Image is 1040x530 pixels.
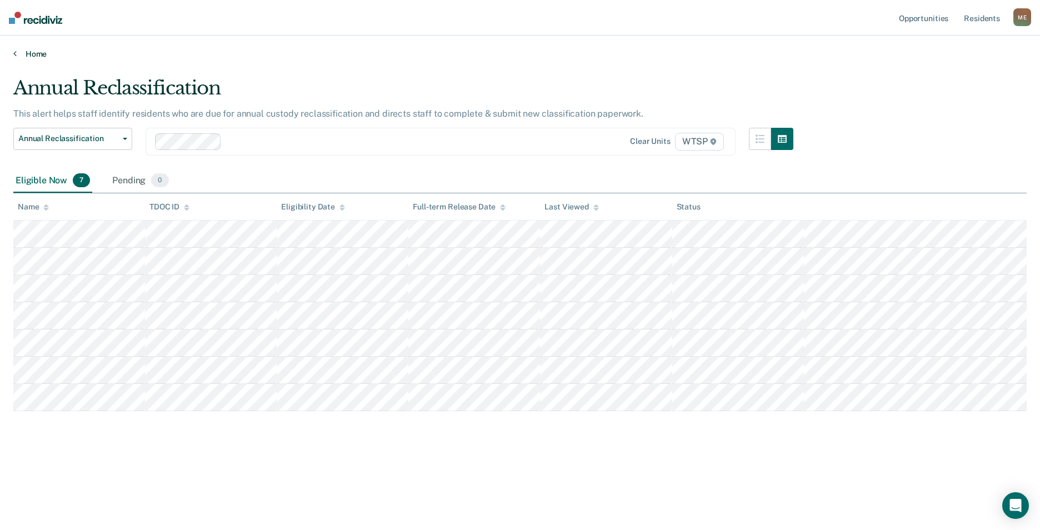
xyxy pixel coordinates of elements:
span: 7 [73,173,90,188]
span: Annual Reclassification [18,134,118,143]
div: Eligibility Date [281,202,345,212]
span: WTSP [675,133,724,151]
span: 0 [151,173,168,188]
div: Clear units [630,137,671,146]
div: Eligible Now7 [13,169,92,193]
div: Full-term Release Date [413,202,506,212]
button: ME [1013,8,1031,26]
div: Status [677,202,701,212]
a: Home [13,49,1027,59]
div: Open Intercom Messenger [1002,492,1029,519]
div: Name [18,202,49,212]
button: Annual Reclassification [13,128,132,150]
div: Annual Reclassification [13,77,793,108]
div: Pending0 [110,169,171,193]
img: Recidiviz [9,12,62,24]
div: M E [1013,8,1031,26]
div: Last Viewed [544,202,598,212]
div: TDOC ID [149,202,189,212]
p: This alert helps staff identify residents who are due for annual custody reclassification and dir... [13,108,643,119]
